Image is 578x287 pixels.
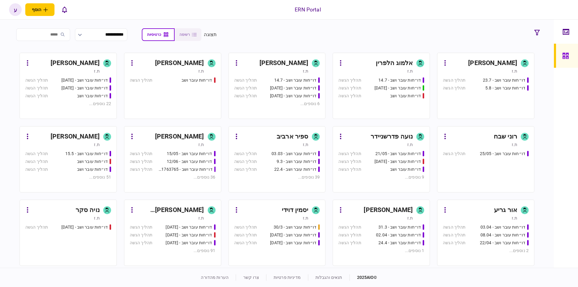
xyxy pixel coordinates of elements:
div: דו״חות עובר ושב - 24.7.25 [270,93,316,99]
div: דו״חות עובר ושב - 24.4 [378,240,421,246]
div: תהליך הגשה [25,224,48,230]
div: תהליך הגשה [338,166,361,173]
div: 39 נוספים ... [234,174,320,180]
div: דו״חות עובר ושב - 9.3 [277,158,317,165]
div: תהליך הגשה [25,85,48,91]
div: תהליך הגשה [443,240,465,246]
a: מדיניות פרטיות [274,275,301,280]
div: ת.ז [303,142,308,148]
div: דו״חות עובר ושב - 14.7 [274,77,317,83]
div: תהליך הגשה [234,166,257,173]
div: 91 נוספים ... [130,248,216,254]
div: דו״חות עובר ושב - 12/06 [167,158,212,165]
div: תהליך הגשה [25,166,48,173]
div: [PERSON_NAME] [PERSON_NAME] [137,205,204,215]
div: ERN Portal [295,6,321,14]
button: ע [9,3,22,16]
div: ת.ז [94,68,99,74]
div: 2 נוספים ... [443,248,529,254]
div: תהליך הגשה [130,158,152,165]
div: דו״חות עובר ושב [182,77,212,83]
div: ת.ז [512,142,517,148]
div: תהליך הגשה [234,158,257,165]
button: פתח רשימת התראות [58,3,71,16]
a: [PERSON_NAME] [PERSON_NAME]ת.זדו״חות עובר ושב - 19/03/2025תהליך הגשהדו״חות עובר ושב - 19.3.25תהלי... [124,200,221,266]
div: דו״חות עובר ושב - 25/05 [480,151,525,157]
div: תהליך הגשה [25,151,48,157]
div: יסמין דוידי [282,205,308,215]
div: דו״חות עובר ושב - 31.08.25 [270,232,316,238]
div: 1 נוספים ... [338,248,424,254]
a: [PERSON_NAME]ת.זדו״חות עובר ושב - 25.06.25תהליך הגשהדו״חות עובר ושב - 26.06.25תהליך הגשהדו״חות עו... [20,53,117,119]
button: כרטיסיות [142,28,175,41]
div: נועה פדרשניידר [371,132,413,142]
div: תהליך הגשה [338,240,361,246]
div: תהליך הגשה [130,151,152,157]
div: ת.ז [198,215,204,221]
div: 51 נוספים ... [25,174,111,180]
a: [PERSON_NAME]ת.זדו״חות עובר ושב - 23.7תהליך הגשהדו״חות עובר ושב - 5.8תהליך הגשה [437,53,534,119]
a: הערות מהדורה [201,275,228,280]
div: תהליך הגשה [130,166,152,173]
div: תהליך הגשה [338,151,361,157]
a: צרו קשר [243,275,259,280]
div: [PERSON_NAME] [155,132,204,142]
div: [PERSON_NAME] [155,58,204,68]
div: דו״חות עובר ושב [390,93,421,99]
div: ת.ז [198,68,204,74]
a: נויה סקרת.זדו״חות עובר ושב - 19.03.2025תהליך הגשה [20,200,117,266]
div: דו״חות עובר ושב - 25.06.25 [61,77,108,83]
div: דו״חות עובר ושב - 14.7 [378,77,421,83]
div: תהליך הגשה [443,232,465,238]
div: [PERSON_NAME] [51,132,100,142]
a: רוני שבחת.זדו״חות עובר ושב - 25/05תהליך הגשה [437,126,534,192]
div: דו״חות עובר ושב [77,166,108,173]
div: תהליך הגשה [338,93,361,99]
div: תהליך הגשה [234,93,257,99]
div: תהליך הגשה [443,85,465,91]
div: תהליך הגשה [443,77,465,83]
div: [PERSON_NAME] [364,205,413,215]
div: רוני שבח [494,132,517,142]
span: רשימה [179,33,190,37]
div: דו״חות עובר ושב [390,166,421,173]
div: תהליך הגשה [234,77,257,83]
div: ת.ז [512,68,517,74]
div: תהליך הגשה [234,224,257,230]
div: דו״חות עובר ושב - 19.3.25 [166,232,212,238]
div: תהליך הגשה [234,85,257,91]
div: דו״חות עובר ושב - 03/06/25 [374,158,421,165]
div: 6 נוספים ... [234,101,320,107]
div: דו״חות עובר ושב - 15.5 [65,151,108,157]
div: דו״חות עובר ושב - 5.8 [485,85,525,91]
div: דו״חות עובר ושב - 19.03.2025 [61,224,108,230]
button: פתח תפריט להוספת לקוח [25,3,54,16]
div: ת.ז [512,215,517,221]
div: ת.ז [407,142,413,148]
div: תהליך הגשה [443,224,465,230]
div: תהליך הגשה [234,240,257,246]
div: ת.ז [94,215,99,221]
div: ספיר ארביב [277,132,308,142]
div: תהליך הגשה [130,224,152,230]
div: דו״חות עובר ושב [77,93,108,99]
button: רשימה [175,28,201,41]
div: ת.ז [198,142,204,148]
div: דו״חות עובר ושב - 22/04 [480,240,525,246]
div: תהליך הגשה [338,77,361,83]
div: 36 נוספים ... [130,174,216,180]
div: תהליך הגשה [25,93,48,99]
div: 22 נוספים ... [25,101,111,107]
a: [PERSON_NAME]ת.זדו״חות עובר ושב - 15/05תהליך הגשהדו״חות עובר ושב - 12/06תהליך הגשהדו״חות עובר ושב... [124,126,221,192]
div: דו״חות עובר ושב - 02/09/25 [270,240,316,246]
a: [PERSON_NAME]ת.זדו״חות עובר ושב - 31.3תהליך הגשהדו״חות עובר ושב - 02.04תהליך הגשהדו״חות עובר ושב ... [333,200,430,266]
div: ת.ז [303,68,308,74]
div: דו״חות עובר ושב - 30/3 [274,224,317,230]
a: נועה פדרשניידרת.זדו״חות עובר ושב - 21/05תהליך הגשהדו״חות עובר ושב - 03/06/25תהליך הגשהדו״חות עובר... [333,126,430,192]
div: תהליך הגשה [338,224,361,230]
div: תצוגה [204,31,217,38]
div: דו״חות עובר ושב - 22.4 [274,166,317,173]
a: [PERSON_NAME]ת.זדו״חות עובר ושב - 15.5תהליך הגשהדו״חות עובר ושבתהליך הגשהדו״חות עובר ושבתהליך הגש... [20,126,117,192]
a: אלמוג הלפריןת.זדו״חות עובר ושב - 14.7תהליך הגשהדו״חות עובר ושב - 15.07.25תהליך הגשהדו״חות עובר וש... [333,53,430,119]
